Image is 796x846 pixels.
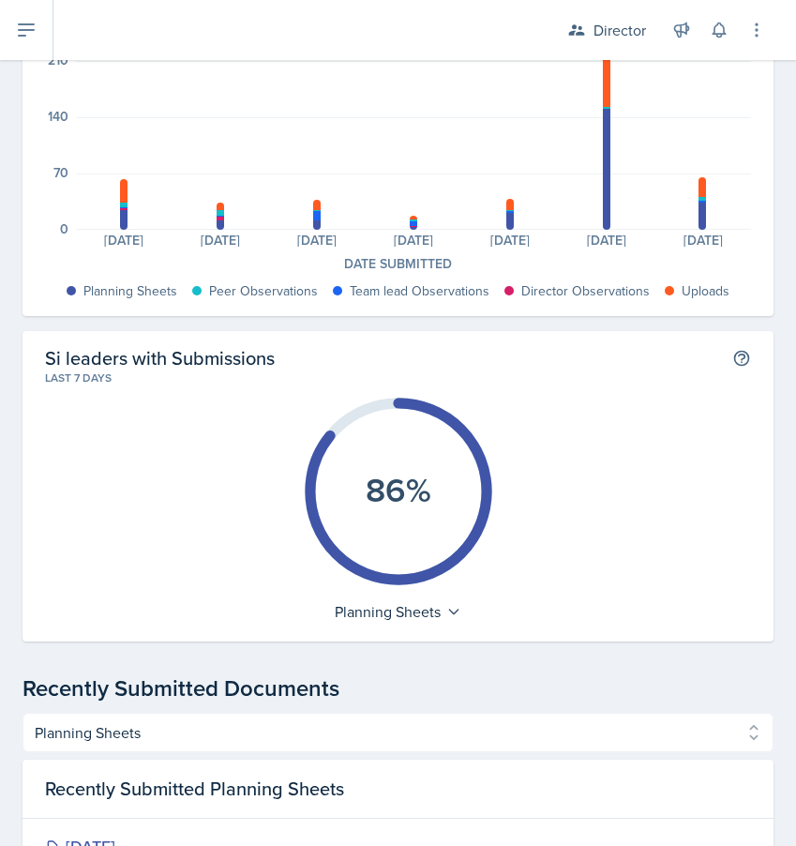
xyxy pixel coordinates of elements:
[45,370,751,386] div: Last 7 days
[23,672,773,705] div: Recently Submitted Documents
[461,234,558,247] div: [DATE]
[682,281,729,301] div: Uploads
[521,281,650,301] div: Director Observations
[654,234,751,247] div: [DATE]
[325,597,471,627] div: Planning Sheets
[23,760,773,819] div: Recently Submitted Planning Sheets
[48,110,68,123] div: 140
[558,234,654,247] div: [DATE]
[83,281,177,301] div: Planning Sheets
[593,19,646,41] div: Director
[173,234,269,247] div: [DATE]
[48,53,68,67] div: 210
[350,281,489,301] div: Team lead Observations
[60,222,68,235] div: 0
[269,234,366,247] div: [DATE]
[366,234,462,247] div: [DATE]
[209,281,318,301] div: Peer Observations
[53,166,68,179] div: 70
[366,465,431,514] text: 86%
[76,234,173,247] div: [DATE]
[45,254,751,274] div: Date Submitted
[45,346,275,370] h2: Si leaders with Submissions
